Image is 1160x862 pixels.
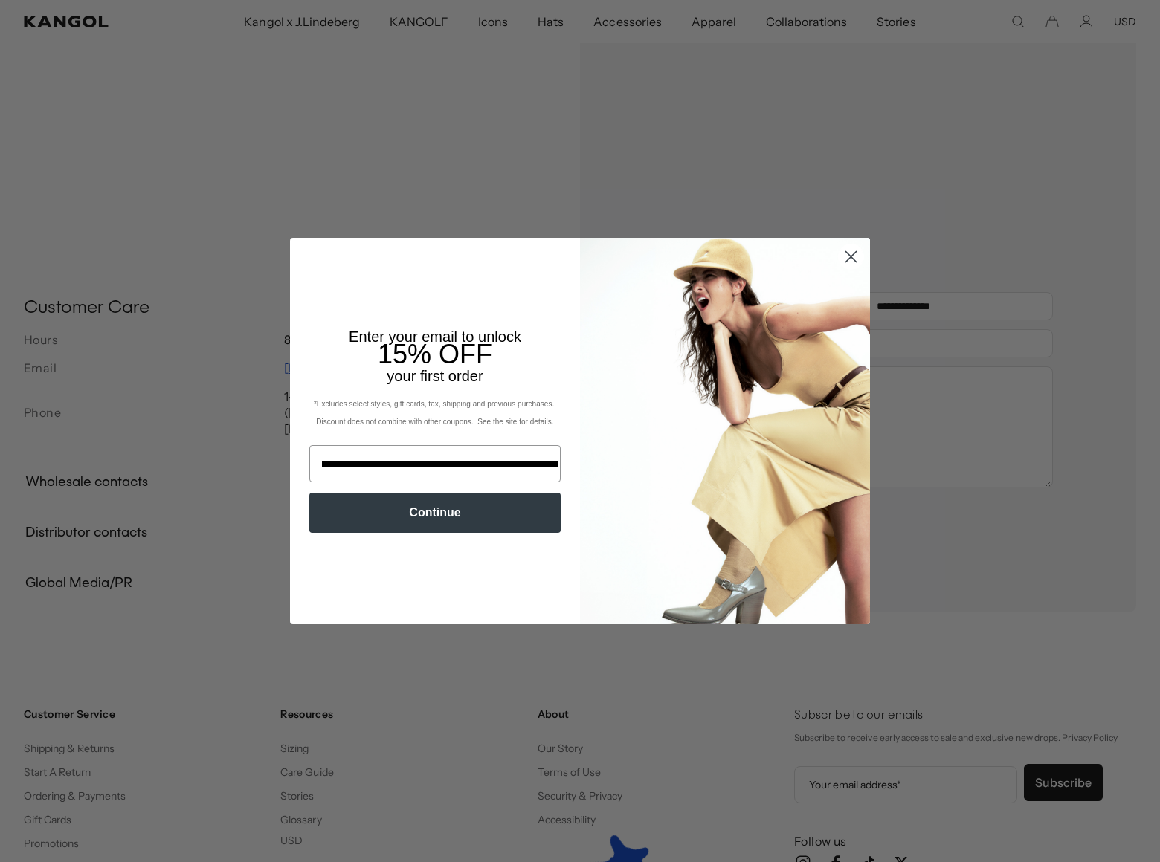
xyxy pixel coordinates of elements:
[378,339,492,369] span: 15% OFF
[580,238,870,624] img: 93be19ad-e773-4382-80b9-c9d740c9197f.jpeg
[387,368,483,384] span: your first order
[309,445,561,482] input: Email
[314,400,556,426] span: *Excludes select styles, gift cards, tax, shipping and previous purchases. Discount does not comb...
[349,328,521,345] span: Enter your email to unlock
[309,493,561,533] button: Continue
[838,244,864,270] button: Close dialog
